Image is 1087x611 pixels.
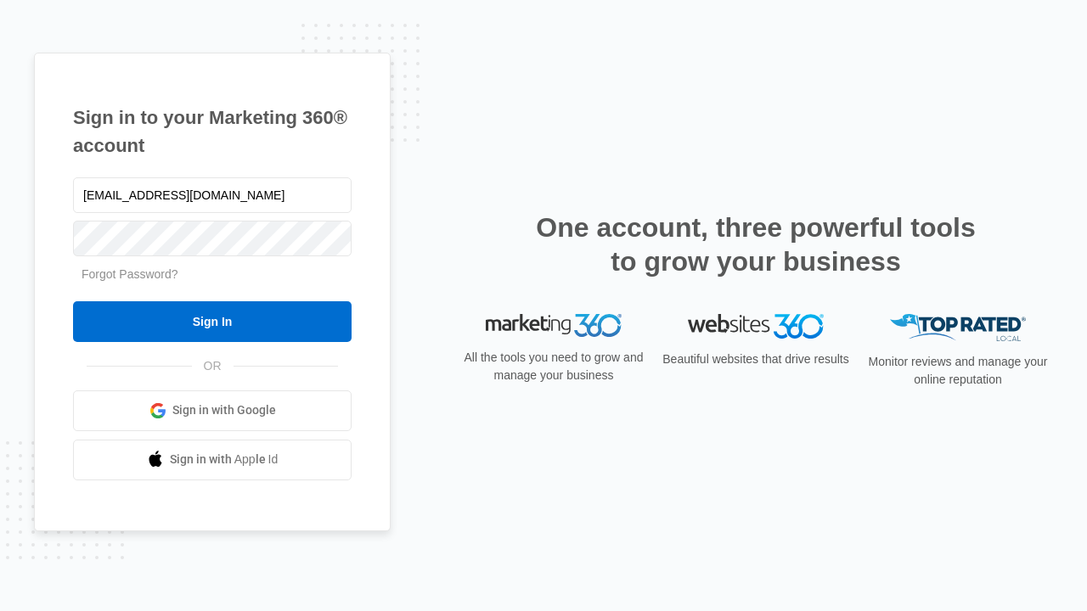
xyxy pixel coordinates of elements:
[661,350,851,368] p: Beautiful websites that drive results
[459,349,649,384] p: All the tools you need to grow and manage your business
[73,440,352,480] a: Sign in with Apple Id
[192,357,234,375] span: OR
[890,314,1026,342] img: Top Rated Local
[82,267,178,281] a: Forgot Password?
[73,104,352,160] h1: Sign in to your Marketing 360® account
[73,301,352,342] input: Sign In
[863,353,1053,389] p: Monitor reviews and manage your online reputation
[73,390,352,431] a: Sign in with Google
[170,451,279,468] span: Sign in with Apple Id
[531,210,981,278] h2: One account, three powerful tools to grow your business
[688,314,824,339] img: Websites 360
[73,177,352,213] input: Email
[172,401,276,419] span: Sign in with Google
[486,314,622,338] img: Marketing 360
